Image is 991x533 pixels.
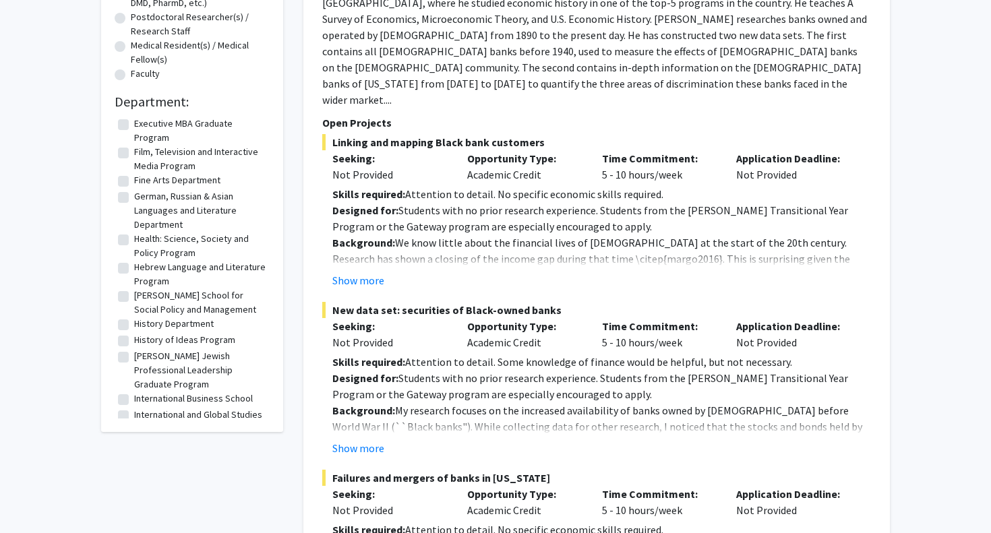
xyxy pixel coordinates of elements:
[131,38,270,67] label: Medical Resident(s) / Medical Fellow(s)
[134,349,266,391] label: [PERSON_NAME] Jewish Professional Leadership Graduate Program
[134,189,266,232] label: German, Russian & Asian Languages and Literature Department
[134,173,220,187] label: Fine Arts Department
[736,150,851,166] p: Application Deadline:
[332,486,447,502] p: Seeking:
[332,166,447,183] div: Not Provided
[332,502,447,518] div: Not Provided
[332,186,871,202] p: Attention to detail. No specific economic skills required.
[10,472,57,523] iframe: Chat
[332,370,871,402] p: Students with no prior research experience. Students from the [PERSON_NAME] Transitional Year Pro...
[134,333,235,347] label: History of Ideas Program
[332,150,447,166] p: Seeking:
[134,260,266,288] label: Hebrew Language and Literature Program
[467,150,582,166] p: Opportunity Type:
[332,202,871,234] p: Students with no prior research experience. Students from the [PERSON_NAME] Transitional Year Pro...
[134,391,253,406] label: International Business School
[332,404,395,417] strong: Background:
[602,150,717,166] p: Time Commitment:
[726,150,861,183] div: Not Provided
[332,203,398,217] strong: Designed for:
[726,318,861,350] div: Not Provided
[736,318,851,334] p: Application Deadline:
[592,318,727,350] div: 5 - 10 hours/week
[467,486,582,502] p: Opportunity Type:
[332,236,395,249] strong: Background:
[134,408,266,436] label: International and Global Studies Program
[322,115,871,131] p: Open Projects
[332,318,447,334] p: Seeking:
[134,288,266,317] label: [PERSON_NAME] School for Social Policy and Management
[131,67,160,81] label: Faculty
[332,234,871,315] p: We know little about the financial lives of [DEMOGRAPHIC_DATA] at the start of the 20th century. ...
[592,150,727,183] div: 5 - 10 hours/week
[457,318,592,350] div: Academic Credit
[332,187,405,201] strong: Skills required:
[457,150,592,183] div: Academic Credit
[332,371,398,385] strong: Designed for:
[322,302,871,318] span: New data set: securities of Black-owned banks
[322,134,871,150] span: Linking and mapping Black bank customers
[131,10,270,38] label: Postdoctoral Researcher(s) / Research Staff
[332,355,405,369] strong: Skills required:
[457,486,592,518] div: Academic Credit
[332,334,447,350] div: Not Provided
[332,440,384,456] button: Show more
[134,317,214,331] label: History Department
[332,272,384,288] button: Show more
[602,318,717,334] p: Time Commitment:
[602,486,717,502] p: Time Commitment:
[467,318,582,334] p: Opportunity Type:
[322,470,871,486] span: Failures and mergers of banks in [US_STATE]
[726,486,861,518] div: Not Provided
[134,232,266,260] label: Health: Science, Society and Policy Program
[134,117,266,145] label: Executive MBA Graduate Program
[332,402,871,483] p: My research focuses on the increased availability of banks owned by [DEMOGRAPHIC_DATA] before Wor...
[115,94,270,110] h2: Department:
[592,486,727,518] div: 5 - 10 hours/week
[134,145,266,173] label: Film, Television and Interactive Media Program
[332,354,871,370] p: Attention to detail. Some knowledge of finance would be helpful, but not necessary.
[736,486,851,502] p: Application Deadline:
